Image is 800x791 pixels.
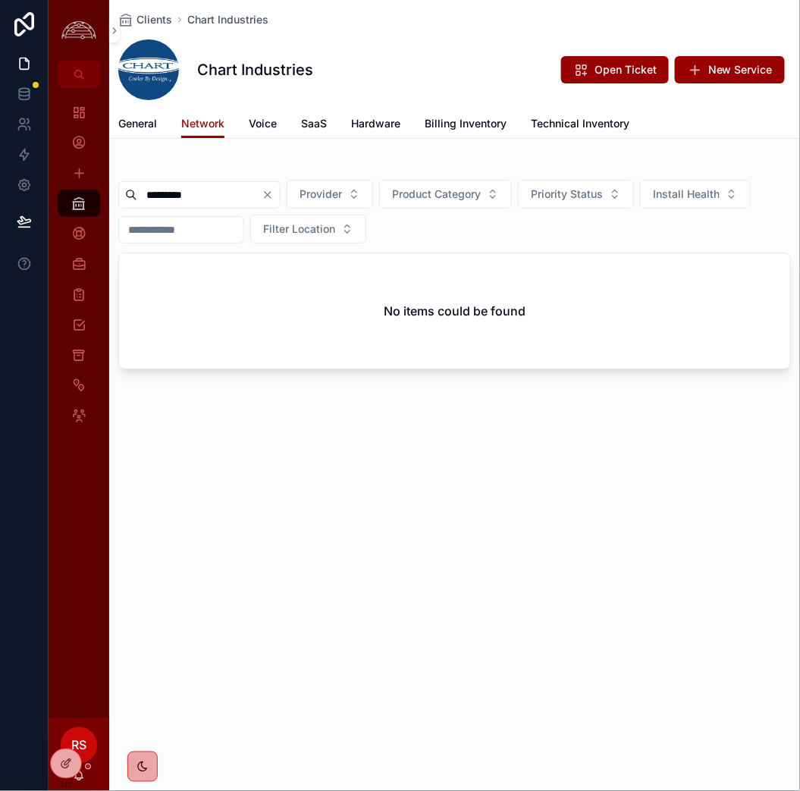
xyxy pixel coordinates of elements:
[384,302,525,320] h2: No items could be found
[425,116,507,131] span: Billing Inventory
[197,59,313,80] h1: Chart Industries
[531,116,629,131] span: Technical Inventory
[531,187,603,202] span: Priority Status
[300,187,342,202] span: Provider
[561,56,669,83] button: Open Ticket
[181,110,224,139] a: Network
[136,12,172,27] span: Clients
[118,110,157,140] a: General
[351,110,400,140] a: Hardware
[392,187,481,202] span: Product Category
[250,215,366,243] button: Select Button
[301,116,327,131] span: SaaS
[187,12,268,27] a: Chart Industries
[675,56,785,83] button: New Service
[595,62,657,77] span: Open Ticket
[653,187,720,202] span: Install Health
[425,110,507,140] a: Billing Inventory
[262,189,280,201] button: Clear
[287,180,373,209] button: Select Button
[263,221,335,237] span: Filter Location
[58,19,100,42] img: App logo
[249,116,277,131] span: Voice
[71,736,86,755] span: RS
[640,180,751,209] button: Select Button
[351,116,400,131] span: Hardware
[181,116,224,131] span: Network
[118,116,157,131] span: General
[249,110,277,140] a: Voice
[49,88,109,449] div: scrollable content
[118,12,172,27] a: Clients
[708,62,773,77] span: New Service
[379,180,512,209] button: Select Button
[301,110,327,140] a: SaaS
[531,110,629,140] a: Technical Inventory
[518,180,634,209] button: Select Button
